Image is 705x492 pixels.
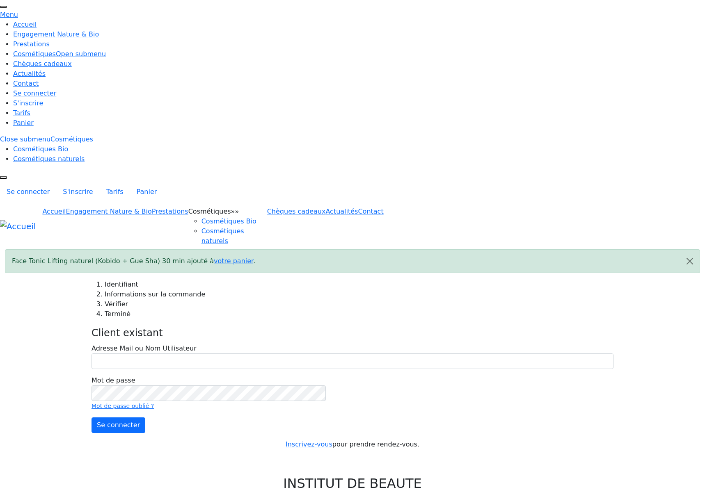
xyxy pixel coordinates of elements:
a: Panier [13,119,34,127]
span: Cosmétiques [50,135,93,143]
a: Cosmétiques Bio [201,217,256,225]
a: Cosmétiques naturels [13,155,85,163]
a: Cosmétiques naturels [201,227,244,245]
a: votre panier [214,257,253,265]
li: Vérifier [105,299,613,309]
li: Identifiant [105,280,613,289]
p: pour prendre rendez-vous. [286,440,419,449]
a: Accueil [13,20,37,28]
a: Cosmétiques [13,50,106,58]
a: Inscrivez-vous [286,440,332,448]
li: Informations sur la commande [105,289,613,299]
a: Accueil [42,207,66,215]
a: S'inscrire [56,184,99,200]
a: Cosmétiques Bio [13,145,68,153]
label: Mot de passe [92,376,135,385]
li: Terminé [105,309,613,319]
a: Prestations [152,207,188,215]
label: Adresse Mail ou Nom Utilisateur [92,344,197,353]
a: Tarifs [13,109,30,117]
a: Mot de passe oublié ? [92,403,154,409]
button: Close [680,250,700,273]
a: Contact [358,207,383,215]
span: Cosmétiques [188,207,239,215]
a: Chèques cadeaux [13,60,72,68]
div: Message d'état [5,249,700,273]
a: Engagement Nature & Bio [66,207,152,215]
span: » [235,207,239,215]
h2: INSTITUT DE BEAUTE [5,476,700,491]
span: Client existant [92,327,163,339]
a: S'inscrire [13,99,43,107]
a: Tarifs [100,184,130,200]
a: Se connecter [13,89,56,97]
span: » [231,207,235,215]
span: Open submenu [56,50,106,58]
button: Se connecter [92,417,145,433]
a: Panier [130,184,164,200]
a: Chèques cadeaux [267,207,326,215]
a: Engagement Nature & Bio [13,30,99,38]
a: Prestations [13,40,50,48]
a: Actualités [325,207,358,215]
a: Actualités [13,70,46,77]
a: Contact [13,80,39,87]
